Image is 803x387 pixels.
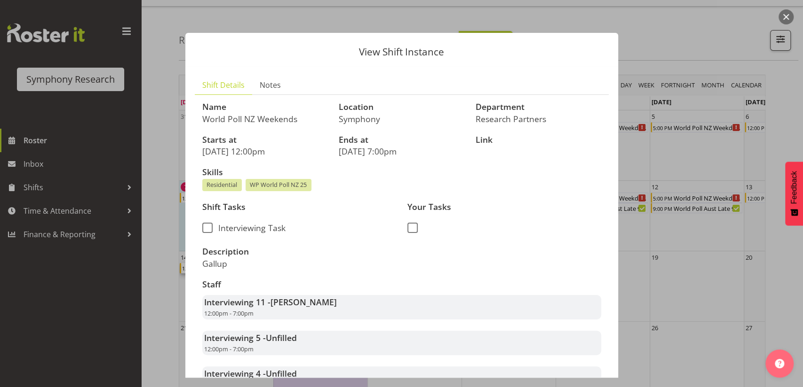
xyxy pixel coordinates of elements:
p: View Shift Instance [195,47,609,57]
span: 12:00pm - 7:00pm [204,345,254,353]
img: help-xxl-2.png [775,359,784,368]
h3: Ends at [339,135,464,145]
h3: Shift Tasks [202,202,396,212]
button: Feedback - Show survey [785,162,803,225]
span: Unfilled [266,368,297,379]
span: Feedback [790,171,798,204]
h3: Link [476,135,601,145]
p: Gallup [202,258,396,269]
span: [PERSON_NAME] [270,296,337,308]
strong: Interviewing 5 - [204,332,297,343]
span: Residential [207,180,237,189]
span: WP World Poll NZ 25 [250,180,307,189]
strong: Interviewing 4 - [204,368,297,379]
span: 12:00pm - 7:00pm [204,309,254,317]
h3: Department [476,102,601,112]
p: Symphony [339,114,464,124]
span: Interviewing Task [213,223,286,233]
p: World Poll NZ Weekends [202,114,328,124]
h3: Location [339,102,464,112]
p: [DATE] 7:00pm [339,146,464,156]
p: Research Partners [476,114,601,124]
span: Shift Details [202,79,245,91]
p: [DATE] 12:00pm [202,146,328,156]
h3: Staff [202,280,601,289]
h3: Description [202,247,396,256]
h3: Skills [202,168,601,177]
strong: Interviewing 11 - [204,296,337,308]
h3: Starts at [202,135,328,145]
span: Notes [260,79,281,91]
h3: Name [202,102,328,112]
span: Unfilled [266,332,297,343]
h3: Your Tasks [407,202,601,212]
